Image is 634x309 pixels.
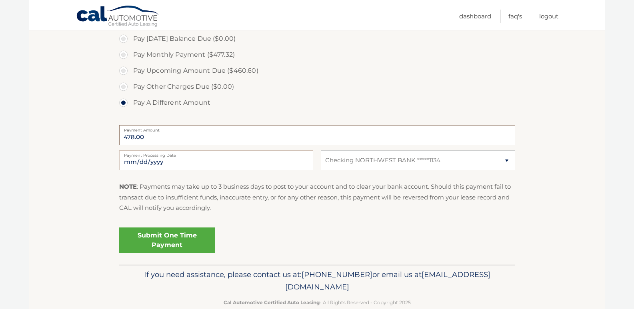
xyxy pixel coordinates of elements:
[119,227,215,253] a: Submit One Time Payment
[224,299,320,305] strong: Cal Automotive Certified Auto Leasing
[124,268,510,294] p: If you need assistance, please contact us at: or email us at
[119,63,515,79] label: Pay Upcoming Amount Due ($460.60)
[119,95,515,111] label: Pay A Different Amount
[124,298,510,307] p: - All Rights Reserved - Copyright 2025
[119,181,515,213] p: : Payments may take up to 3 business days to post to your account and to clear your bank account....
[119,150,313,157] label: Payment Processing Date
[119,47,515,63] label: Pay Monthly Payment ($477.32)
[459,10,491,23] a: Dashboard
[539,10,558,23] a: Logout
[119,79,515,95] label: Pay Other Charges Due ($0.00)
[76,5,160,28] a: Cal Automotive
[119,125,515,145] input: Payment Amount
[119,150,313,170] input: Payment Date
[119,31,515,47] label: Pay [DATE] Balance Due ($0.00)
[302,270,372,279] span: [PHONE_NUMBER]
[508,10,522,23] a: FAQ's
[119,125,515,132] label: Payment Amount
[119,183,137,190] strong: NOTE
